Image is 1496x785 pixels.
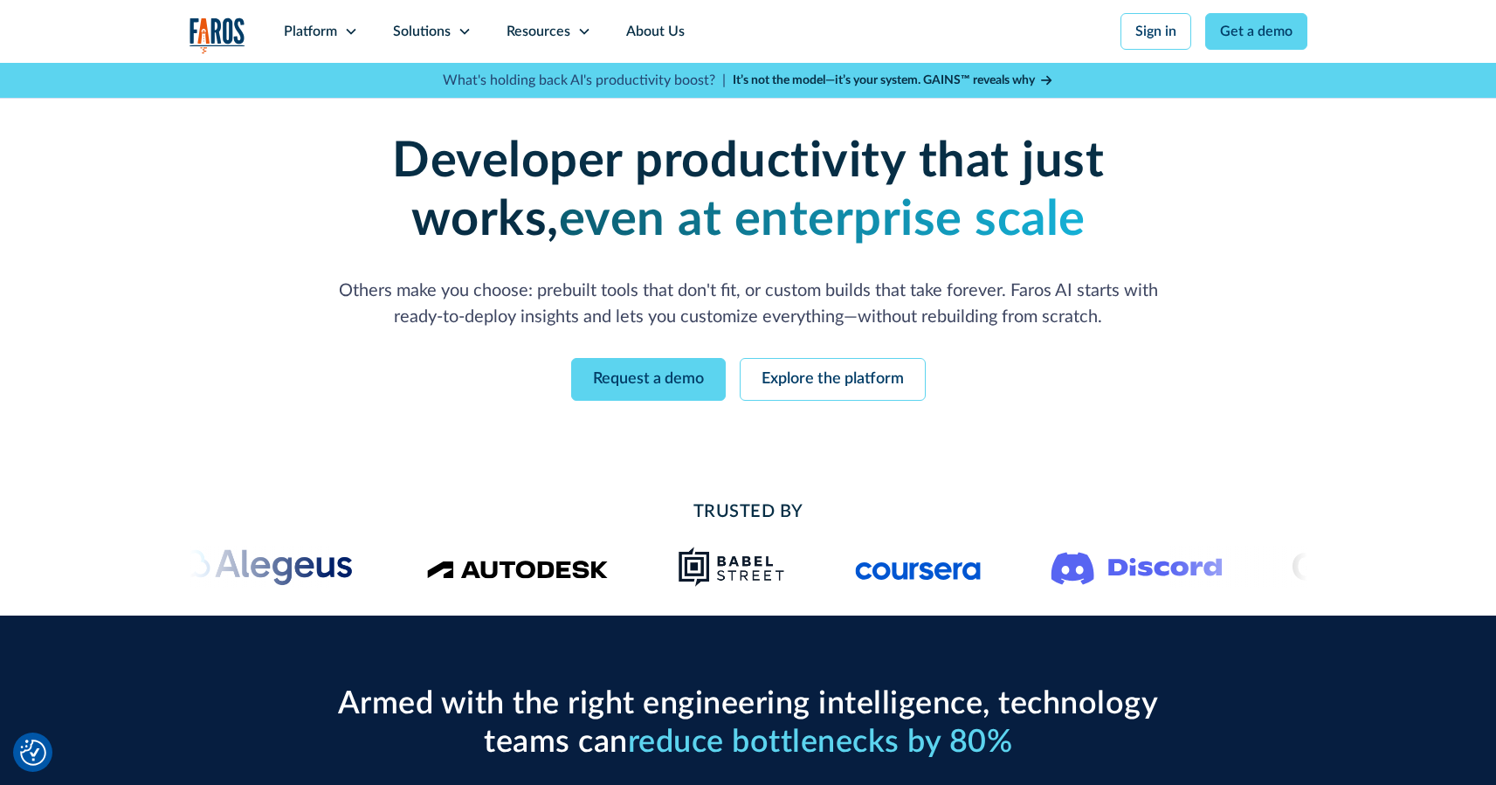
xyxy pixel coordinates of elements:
[393,21,451,42] div: Solutions
[855,553,981,581] img: Logo of the online learning platform Coursera.
[733,72,1054,90] a: It’s not the model—it’s your system. GAINS™ reveals why
[190,17,245,53] a: home
[1120,13,1191,50] a: Sign in
[20,740,46,766] button: Cookie Settings
[1205,13,1307,50] a: Get a demo
[559,196,1086,244] strong: even at enterprise scale
[426,555,608,579] img: Logo of the design software company Autodesk.
[733,74,1035,86] strong: It’s not the model—it’s your system. GAINS™ reveals why
[443,70,726,91] p: What's holding back AI's productivity boost? |
[740,358,926,401] a: Explore the platform
[329,685,1168,761] h2: Armed with the right engineering intelligence, technology teams can
[628,726,1013,758] span: reduce bottlenecks by 80%
[1051,548,1222,585] img: Logo of the communication platform Discord.
[507,21,570,42] div: Resources
[329,278,1168,330] p: Others make you choose: prebuilt tools that don't fit, or custom builds that take forever. Faros ...
[678,546,785,588] img: Babel Street logo png
[176,546,356,588] img: Alegeus logo
[329,499,1168,525] h2: Trusted By
[284,21,337,42] div: Platform
[190,17,245,53] img: Logo of the analytics and reporting company Faros.
[571,358,726,401] a: Request a demo
[392,137,1104,244] strong: Developer productivity that just works,
[20,740,46,766] img: Revisit consent button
